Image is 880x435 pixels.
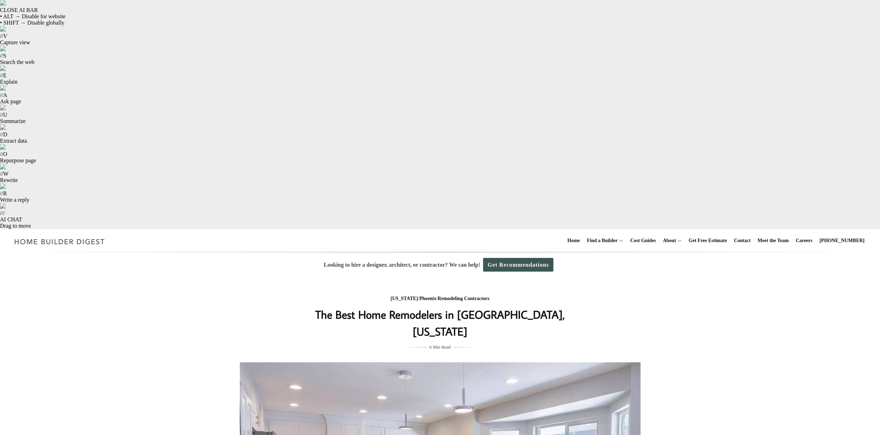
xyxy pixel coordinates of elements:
[11,235,108,248] img: Home Builder Digest
[584,229,618,252] a: Find a Builder
[731,229,753,252] a: Contact
[438,296,489,301] a: Remodeling Contractors
[660,229,676,252] a: About
[429,343,450,351] span: 6 Min Read
[419,296,436,301] a: Phoenix
[628,229,659,252] a: Cost Guides
[391,296,418,301] a: [US_STATE]
[565,229,583,252] a: Home
[483,258,553,272] a: Get Recommendations
[755,229,792,252] a: Meet the Team
[686,229,730,252] a: Get Free Estimate
[300,306,580,340] h1: The Best Home Remodelers in [GEOGRAPHIC_DATA], [US_STATE]
[817,229,867,252] a: [PHONE_NUMBER]
[793,229,815,252] a: Careers
[300,294,580,303] div: / /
